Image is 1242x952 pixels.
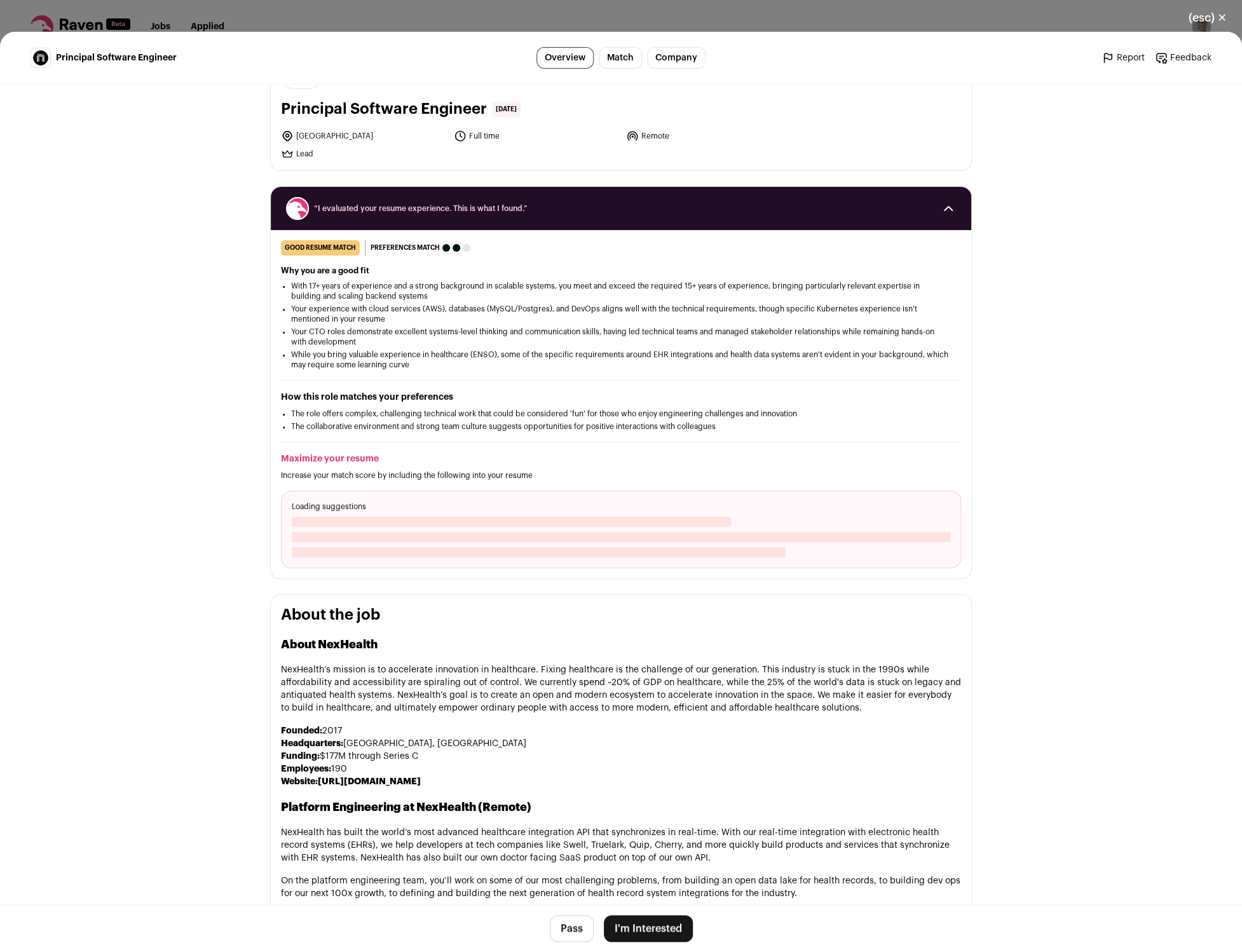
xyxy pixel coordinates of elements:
p: On the platform engineering team, you’ll work on some of our most challenging problems, from buil... [281,874,961,900]
strong: Platform Engineering at NexHealth (Remote) [281,801,531,813]
a: Feedback [1155,51,1211,64]
span: [DATE] [492,102,521,117]
button: Pass [550,915,594,942]
a: Match [599,47,642,69]
li: Lead [281,147,446,160]
p: 2017 [GEOGRAPHIC_DATA], [GEOGRAPHIC_DATA] $177M through Series C 190 [281,724,961,788]
li: The role offers complex, challenging technical work that could be considered 'fun' for those who ... [291,409,951,419]
h2: Why you are a good fit [281,266,961,276]
a: Overview [536,47,594,69]
div: good resume match [281,240,360,255]
li: The collaborative environment and strong team culture suggests opportunities for positive interac... [291,421,951,432]
li: While you bring valuable experience in healthcare (ENSO), some of the specific requirements aroun... [291,350,951,370]
a: [URL][DOMAIN_NAME] [318,777,421,786]
h1: Principal Software Engineer [281,99,487,119]
li: Remote [626,130,791,142]
h2: How this role matches your preferences [281,391,961,404]
strong: Website: [281,777,421,786]
li: Your CTO roles demonstrate excellent systems-level thinking and communication skills, having led ... [291,327,951,347]
strong: Founded: [281,726,322,735]
a: Report [1102,51,1145,64]
h2: Maximize your resume [281,452,961,465]
p: NexHealth has built the world’s most advanced healthcare integration API that synchronizes in rea... [281,826,961,864]
strong: About NexHealth [281,639,378,650]
li: Full time [454,130,619,142]
li: [GEOGRAPHIC_DATA] [281,130,446,142]
button: Close modal [1173,4,1242,32]
strong: Employees: [281,765,331,773]
img: bab411f9ce93f5837e945b79d9661288081c6da164abe2bb270130476649431f.png [31,50,50,66]
li: Your experience with cloud services (AWS), databases (MySQL/Postgres), and DevOps aligns well wit... [291,304,951,324]
p: NexHealth’s mission is to accelerate innovation in healthcare. Fixing healthcare is the challenge... [281,663,961,714]
span: Preferences match [371,241,440,254]
li: With 17+ years of experience and a strong background in scalable systems, you meet and exceed the... [291,281,951,301]
span: Principal Software Engineer [56,51,177,64]
h2: About the job [281,605,961,625]
strong: Funding: [281,752,320,761]
a: Company [647,47,706,69]
span: “I evaluated your resume experience. This is what I found.” [314,203,928,214]
button: I'm Interested [604,915,693,942]
p: Increase your match score by including the following into your resume [281,470,961,480]
strong: Headquarters: [281,739,343,748]
div: Loading suggestions [281,491,961,568]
